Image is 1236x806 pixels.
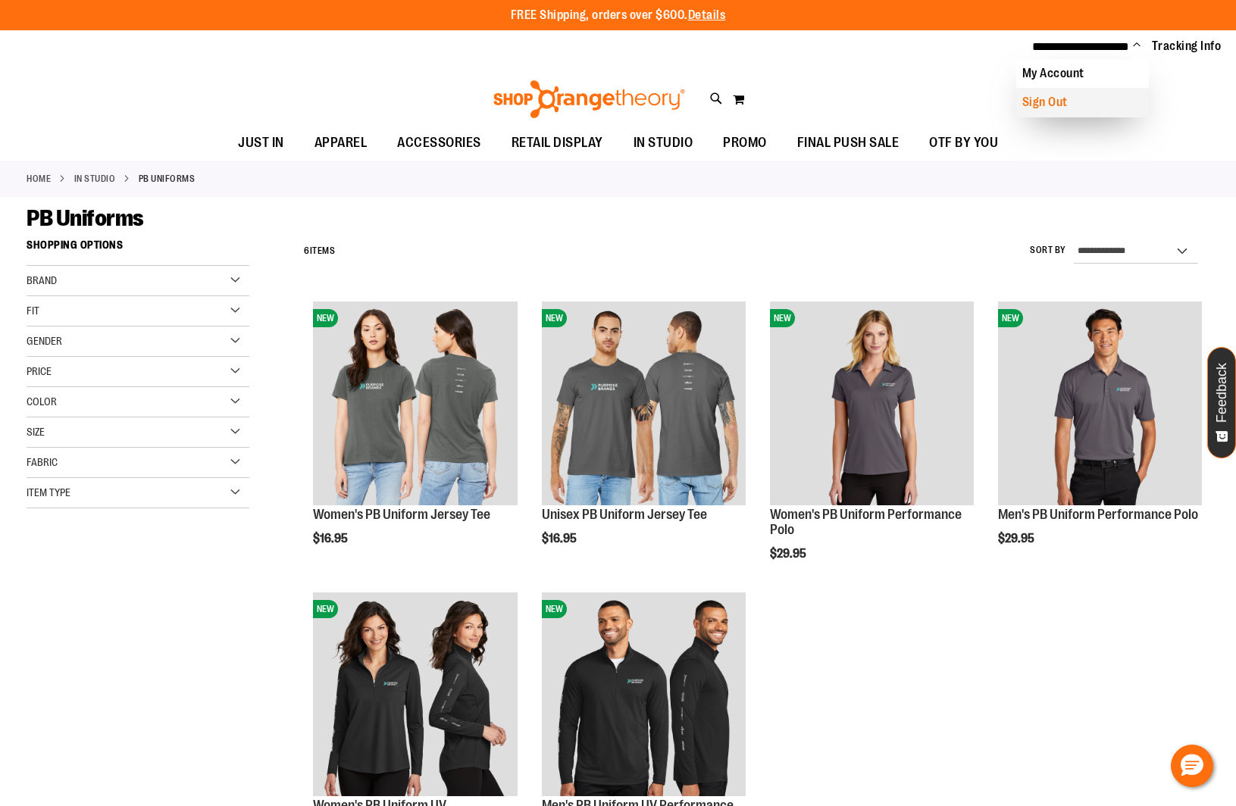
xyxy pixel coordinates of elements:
[27,365,52,377] span: Price
[770,301,974,508] a: Women's PB Uniform Performance PoloNEW
[304,245,310,256] span: 6
[27,205,144,231] span: PB Uniforms
[1133,39,1141,54] button: Account menu
[770,507,962,537] a: Women's PB Uniform Performance Polo
[542,592,746,798] a: Men's PB Uniform UV Performance Quarter ZipNEW
[998,507,1198,522] a: Men's PB Uniform Performance Polo
[990,294,1209,584] div: product
[27,456,58,468] span: Fabric
[797,126,900,160] span: FINAL PUSH SALE
[542,592,746,796] img: Men's PB Uniform UV Performance Quarter Zip
[1215,363,1229,423] span: Feedback
[618,126,709,160] a: IN STUDIO
[998,309,1023,327] span: NEW
[313,507,490,522] a: Women's PB Uniform Jersey Tee
[27,395,57,408] span: Color
[74,172,116,186] a: IN STUDIO
[1016,59,1149,88] a: My Account
[238,126,284,160] span: JUST IN
[496,126,618,161] a: RETAIL DISPLAY
[313,301,517,508] a: PB Uniform Jersey TeeNEW
[313,592,517,798] a: Women's PB Uniform UV Performance Quarter ZipNEW
[534,294,753,584] div: product
[299,126,383,161] a: APPAREL
[542,301,746,508] a: Unisex PB Uniform Jersey TeeNEW
[998,301,1202,505] img: PB Uniform Peformance Polo
[139,172,196,186] strong: PB Uniforms
[998,301,1202,508] a: PB Uniform Peformance PoloNEW
[27,172,51,186] a: Home
[314,126,368,160] span: APPAREL
[770,309,795,327] span: NEW
[397,126,481,160] span: ACCESSORIES
[1030,244,1066,257] label: Sort By
[27,335,62,347] span: Gender
[305,294,524,584] div: product
[313,309,338,327] span: NEW
[27,274,57,286] span: Brand
[223,126,299,161] a: JUST IN
[27,426,45,438] span: Size
[27,486,70,498] span: Item Type
[634,126,693,160] span: IN STUDIO
[688,8,726,22] a: Details
[313,301,517,505] img: PB Uniform Jersey Tee
[542,600,567,618] span: NEW
[1152,38,1222,55] a: Tracking Info
[1016,88,1149,117] a: Sign Out
[1207,347,1236,458] button: Feedback - Show survey
[770,547,809,561] span: $29.95
[304,239,335,263] h2: Items
[313,600,338,618] span: NEW
[542,532,579,545] span: $16.95
[770,301,974,505] img: Women's PB Uniform Performance Polo
[998,532,1037,545] span: $29.95
[542,309,567,327] span: NEW
[723,126,767,160] span: PROMO
[762,294,981,599] div: product
[929,126,998,160] span: OTF BY YOU
[782,126,915,161] a: FINAL PUSH SALE
[511,7,726,24] p: FREE Shipping, orders over $600.
[313,592,517,796] img: Women's PB Uniform UV Performance Quarter Zip
[313,532,350,545] span: $16.95
[27,232,249,266] strong: Shopping Options
[542,507,707,522] a: Unisex PB Uniform Jersey Tee
[1171,745,1213,787] button: Hello, have a question? Let’s chat.
[542,301,746,505] img: Unisex PB Uniform Jersey Tee
[914,126,1013,161] a: OTF BY YOU
[491,80,687,118] img: Shop Orangetheory
[382,126,496,161] a: ACCESSORIES
[708,126,782,161] a: PROMO
[27,305,39,317] span: Fit
[512,126,603,160] span: RETAIL DISPLAY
